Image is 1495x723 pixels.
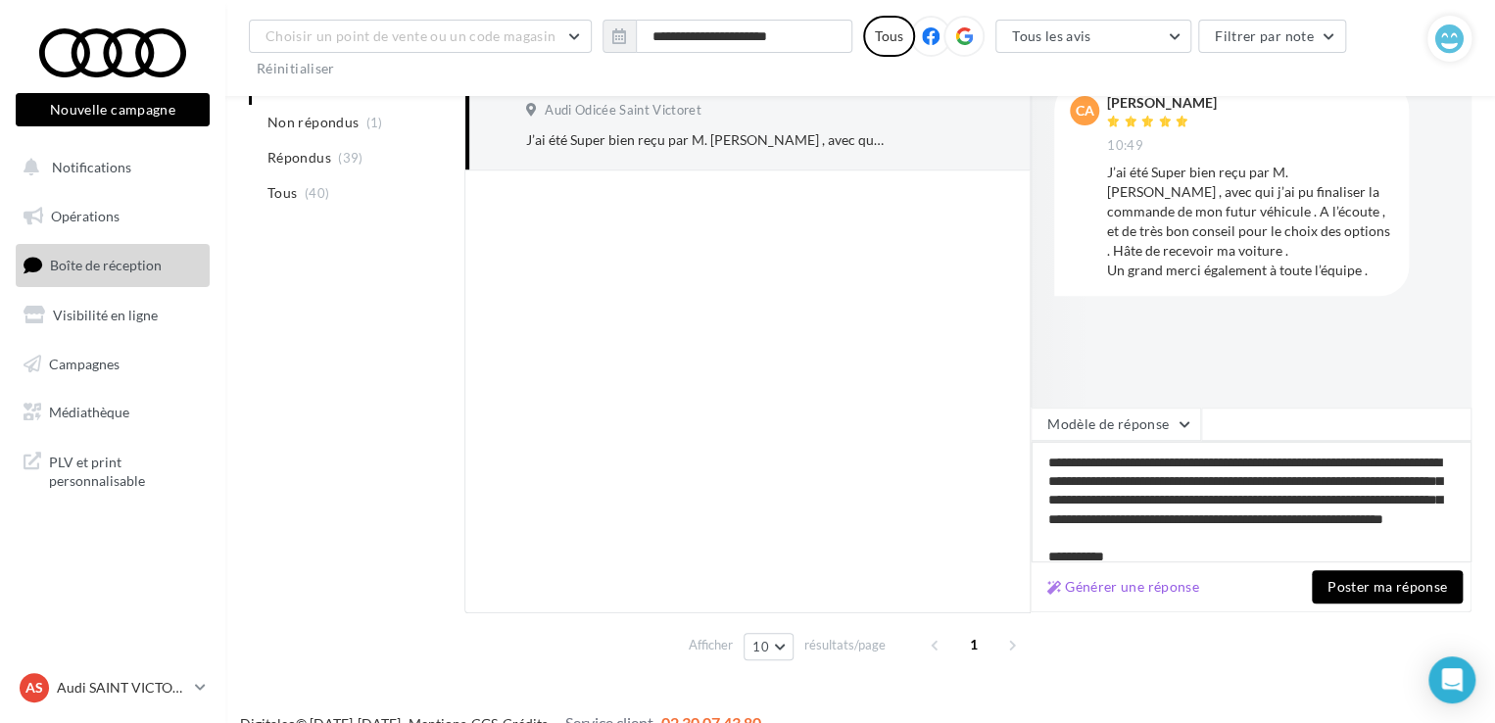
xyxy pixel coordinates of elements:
span: Afficher [689,636,733,654]
button: Réinitialiser [249,57,343,80]
span: PLV et print personnalisable [49,449,202,491]
span: Campagnes [49,355,120,371]
span: Non répondus [267,113,359,132]
span: Médiathèque [49,404,129,420]
span: (39) [338,150,362,166]
button: Nouvelle campagne [16,93,210,126]
a: AS Audi SAINT VICTORET [16,669,210,706]
span: résultats/page [804,636,886,654]
button: Choisir un point de vente ou un code magasin [249,20,592,53]
a: Boîte de réception [12,244,214,286]
button: Tous les avis [995,20,1191,53]
span: Notifications [52,159,131,175]
span: CA [1076,101,1094,120]
button: Générer une réponse [1039,575,1207,599]
a: PLV et print personnalisable [12,441,214,499]
div: J’ai été Super bien reçu par M. [PERSON_NAME] , avec qui j’ai pu finaliser la commande de mon fut... [526,130,886,150]
button: Modèle de réponse [1031,408,1201,441]
span: Choisir un point de vente ou un code magasin [265,27,555,44]
button: Poster ma réponse [1312,570,1463,603]
button: 10 [744,633,794,660]
span: AS [25,678,43,698]
div: J’ai été Super bien reçu par M. [PERSON_NAME] , avec qui j’ai pu finaliser la commande de mon fut... [1107,163,1393,280]
button: Filtrer par note [1198,20,1346,53]
span: 1 [958,629,989,660]
span: 10:49 [1107,137,1143,155]
span: Tous [267,183,297,203]
a: Médiathèque [12,392,214,433]
div: [PERSON_NAME] [1107,96,1217,110]
p: Audi SAINT VICTORET [57,678,187,698]
a: Visibilité en ligne [12,295,214,336]
span: Boîte de réception [50,257,162,273]
a: Campagnes [12,344,214,385]
span: Visibilité en ligne [53,307,158,323]
span: Audi Odicée Saint Victoret [545,102,700,120]
span: Opérations [51,208,120,224]
span: (40) [305,185,329,201]
span: (1) [366,115,383,130]
div: Open Intercom Messenger [1428,656,1475,703]
span: Tous les avis [1012,27,1091,44]
div: Tous [863,16,915,57]
button: Notifications [12,147,206,188]
a: Opérations [12,196,214,237]
span: 10 [752,639,769,654]
span: Répondus [267,148,331,168]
